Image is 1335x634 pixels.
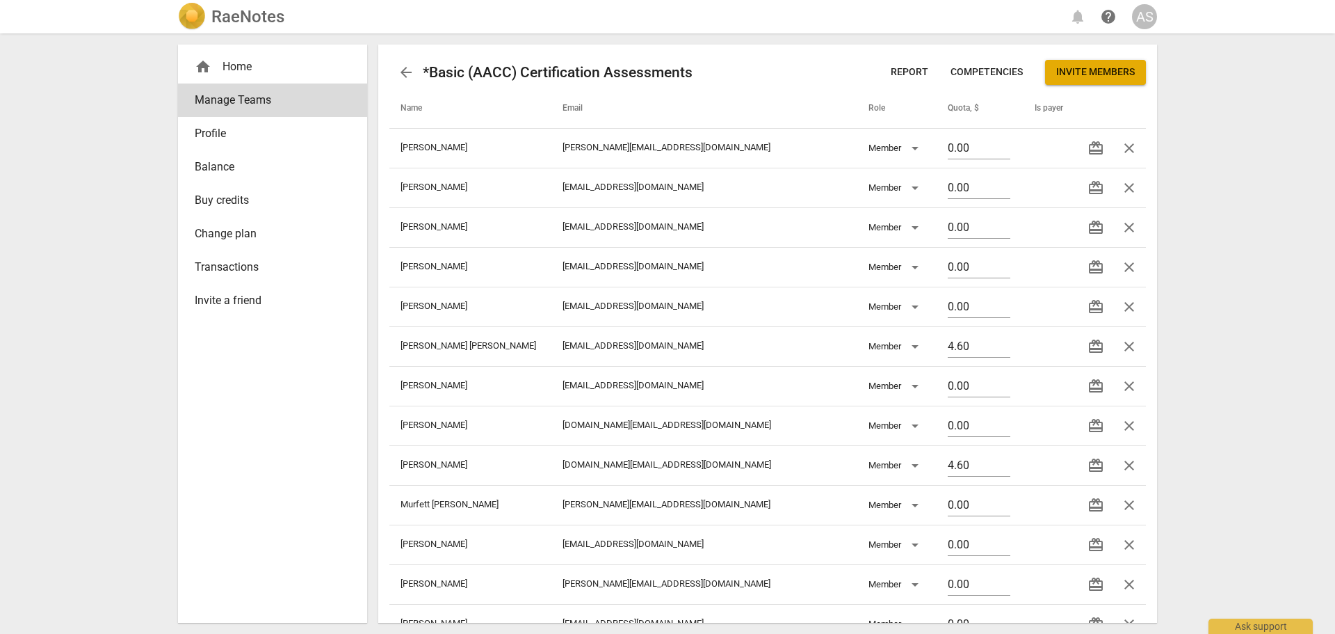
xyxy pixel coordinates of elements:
[178,251,367,284] a: Transactions
[178,217,367,251] a: Change plan
[1121,576,1138,593] span: close
[389,326,551,366] td: [PERSON_NAME] [PERSON_NAME]
[1087,299,1104,315] span: redeem
[1056,65,1135,79] span: Invite members
[868,137,923,159] div: Member
[868,103,902,114] span: Role
[195,225,339,242] span: Change plan
[551,525,857,564] td: [EMAIL_ADDRESS][DOMAIN_NAME]
[1100,8,1117,25] span: help
[178,3,206,31] img: Logo
[1087,457,1104,474] span: redeem
[389,207,551,247] td: [PERSON_NAME]
[939,60,1034,85] button: Competencies
[178,3,284,31] a: LogoRaeNotes
[1208,619,1313,634] div: Ask support
[868,454,923,477] div: Member
[423,64,693,81] h2: *Basic (AACC) Certification Assessments
[211,7,284,26] h2: RaeNotes
[551,326,857,366] td: [EMAIL_ADDRESS][DOMAIN_NAME]
[1087,616,1104,633] span: redeem
[1087,180,1104,196] span: redeem
[389,564,551,604] td: [PERSON_NAME]
[1079,489,1112,522] button: Transfer credits
[1121,299,1138,315] span: close
[551,366,857,406] td: [EMAIL_ADDRESS][DOMAIN_NAME]
[195,292,339,309] span: Invite a friend
[1045,60,1146,85] button: Invite members
[389,247,551,287] td: [PERSON_NAME]
[948,103,996,114] span: Quota, $
[178,84,367,117] a: Manage Teams
[178,50,367,84] div: Home
[1132,4,1157,29] button: AS
[1121,338,1138,355] span: close
[389,128,551,168] td: [PERSON_NAME]
[389,525,551,564] td: [PERSON_NAME]
[1121,418,1138,434] span: close
[1121,616,1138,633] span: close
[868,216,923,239] div: Member
[551,485,857,525] td: [PERSON_NAME][EMAIL_ADDRESS][DOMAIN_NAME]
[195,259,339,276] span: Transactions
[1079,251,1112,284] button: Transfer credits
[551,287,857,326] td: [EMAIL_ADDRESS][DOMAIN_NAME]
[1121,180,1138,196] span: close
[551,445,857,485] td: [DOMAIN_NAME][EMAIL_ADDRESS][DOMAIN_NAME]
[1087,576,1104,593] span: redeem
[551,406,857,445] td: [DOMAIN_NAME][EMAIL_ADDRESS][DOMAIN_NAME]
[1079,568,1112,601] button: Transfer credits
[400,103,439,114] span: Name
[868,415,923,437] div: Member
[868,534,923,556] div: Member
[1079,409,1112,443] button: Transfer credits
[1079,290,1112,324] button: Transfer credits
[1087,259,1104,276] span: redeem
[868,375,923,397] div: Member
[389,406,551,445] td: [PERSON_NAME]
[868,494,923,516] div: Member
[868,177,923,199] div: Member
[398,64,414,81] span: arrow_back
[1087,338,1104,355] span: redeem
[195,192,339,209] span: Buy credits
[389,168,551,207] td: [PERSON_NAME]
[880,60,939,85] button: Report
[563,103,599,114] span: Email
[1121,378,1138,395] span: close
[868,335,923,358] div: Member
[1121,497,1138,514] span: close
[1087,537,1104,553] span: redeem
[178,117,367,150] a: Profile
[1087,219,1104,236] span: redeem
[389,485,551,525] td: Murfett [PERSON_NAME]
[1079,528,1112,562] button: Transfer credits
[195,125,339,142] span: Profile
[1121,219,1138,236] span: close
[551,207,857,247] td: [EMAIL_ADDRESS][DOMAIN_NAME]
[1121,259,1138,276] span: close
[868,256,923,278] div: Member
[389,287,551,326] td: [PERSON_NAME]
[551,128,857,168] td: [PERSON_NAME][EMAIL_ADDRESS][DOMAIN_NAME]
[178,284,367,317] a: Invite a friend
[195,58,211,75] span: home
[1121,140,1138,157] span: close
[868,296,923,318] div: Member
[178,184,367,217] a: Buy credits
[1087,418,1104,434] span: redeem
[891,65,928,79] span: Report
[1087,140,1104,157] span: redeem
[551,564,857,604] td: [PERSON_NAME][EMAIL_ADDRESS][DOMAIN_NAME]
[551,168,857,207] td: [EMAIL_ADDRESS][DOMAIN_NAME]
[195,159,339,175] span: Balance
[1079,211,1112,244] button: Transfer credits
[1079,171,1112,205] button: Transfer credits
[1087,378,1104,395] span: redeem
[1079,370,1112,403] button: Transfer credits
[1096,4,1121,29] a: Help
[1079,449,1112,482] button: Transfer credits
[950,65,1023,79] span: Competencies
[195,58,339,75] div: Home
